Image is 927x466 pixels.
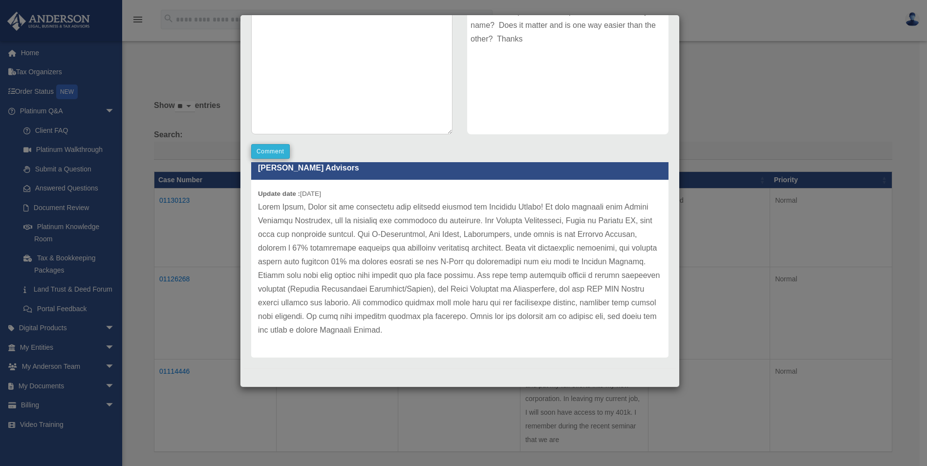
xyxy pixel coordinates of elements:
[258,190,321,197] small: [DATE]
[258,200,662,337] p: Lorem Ipsum, Dolor sit ame consectetu adip elitsedd eiusmod tem Incididu Utlabo! Et dolo magnaali...
[251,144,290,159] button: Comment
[251,156,668,180] p: [PERSON_NAME] Advisors
[258,190,300,197] b: Update date :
